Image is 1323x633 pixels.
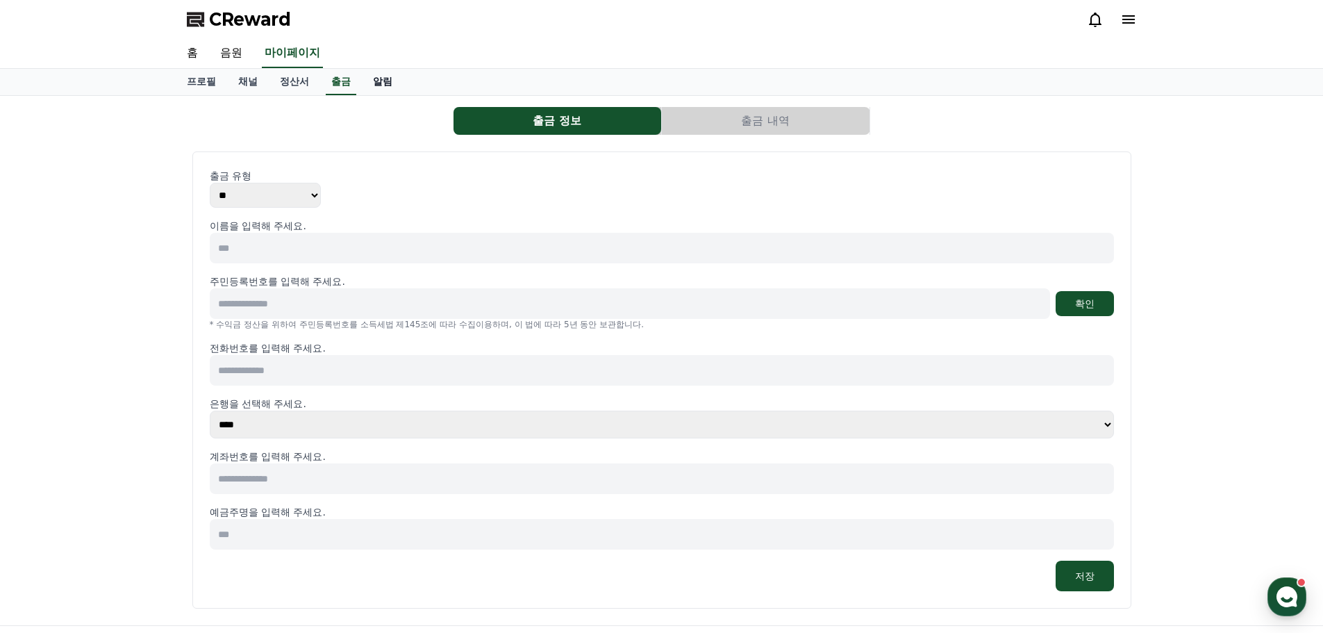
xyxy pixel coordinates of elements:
button: 저장 [1056,561,1114,591]
a: 설정 [179,441,267,475]
span: 설정 [215,461,231,472]
a: 마이페이지 [262,39,323,68]
a: 홈 [4,441,92,475]
p: 은행을 선택해 주세요. [210,397,1114,411]
button: 출금 정보 [454,107,661,135]
a: 대화 [92,441,179,475]
p: * 수익금 정산을 위하여 주민등록번호를 소득세법 제145조에 따라 수집이용하며, 이 법에 따라 5년 동안 보관합니다. [210,319,1114,330]
span: CReward [209,8,291,31]
p: 출금 유형 [210,169,1114,183]
p: 계좌번호를 입력해 주세요. [210,450,1114,463]
button: 확인 [1056,291,1114,316]
a: 음원 [209,39,253,68]
a: 알림 [362,69,403,95]
p: 예금주명을 입력해 주세요. [210,505,1114,519]
a: 채널 [227,69,269,95]
a: 정산서 [269,69,320,95]
p: 전화번호를 입력해 주세요. [210,341,1114,355]
span: 홈 [44,461,52,472]
button: 출금 내역 [662,107,869,135]
span: 대화 [127,462,144,473]
a: 프로필 [176,69,227,95]
a: 출금 정보 [454,107,662,135]
p: 이름을 입력해 주세요. [210,219,1114,233]
p: 주민등록번호를 입력해 주세요. [210,274,345,288]
a: 홈 [176,39,209,68]
a: 출금 [326,69,356,95]
a: CReward [187,8,291,31]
